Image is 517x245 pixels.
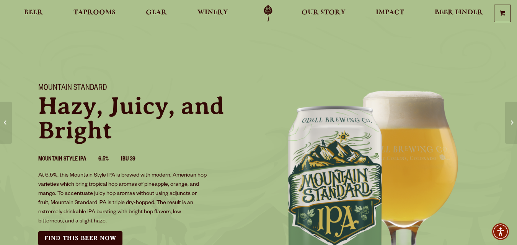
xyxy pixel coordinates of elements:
[24,10,43,16] span: Beer
[141,5,172,22] a: Gear
[121,155,148,165] li: IBU 39
[68,5,121,22] a: Taprooms
[302,10,346,16] span: Our Story
[197,10,228,16] span: Winery
[19,5,48,22] a: Beer
[492,223,509,240] div: Accessibility Menu
[73,10,116,16] span: Taprooms
[38,171,207,226] p: At 6.5%, this Mountain Style IPA is brewed with modern, American hop varieties which bring tropic...
[254,5,282,22] a: Odell Home
[38,94,250,143] p: Hazy, Juicy, and Bright
[98,155,121,165] li: 6.5%
[435,10,483,16] span: Beer Finder
[297,5,351,22] a: Our Story
[192,5,233,22] a: Winery
[376,10,404,16] span: Impact
[371,5,409,22] a: Impact
[430,5,488,22] a: Beer Finder
[146,10,167,16] span: Gear
[38,84,250,94] h1: Mountain Standard
[38,155,98,165] li: Mountain Style IPA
